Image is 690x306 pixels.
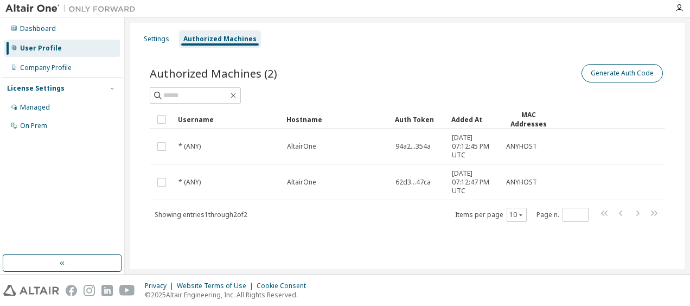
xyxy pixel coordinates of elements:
div: User Profile [20,44,62,53]
div: Auth Token [395,111,443,128]
div: Privacy [145,282,177,290]
div: Managed [20,103,50,112]
div: Dashboard [20,24,56,33]
span: Page n. [536,208,589,222]
span: ANYHOST [506,178,537,187]
span: Authorized Machines (2) [150,66,277,81]
div: Website Terms of Use [177,282,257,290]
div: Company Profile [20,63,72,72]
div: License Settings [7,84,65,93]
span: 62d3...47ca [395,178,431,187]
div: Username [178,111,278,128]
span: * (ANY) [178,142,201,151]
img: facebook.svg [66,285,77,296]
img: linkedin.svg [101,285,113,296]
span: AltairOne [287,178,316,187]
span: [DATE] 07:12:45 PM UTC [452,133,496,160]
span: Showing entries 1 through 2 of 2 [155,210,247,219]
span: AltairOne [287,142,316,151]
button: Generate Auth Code [582,64,663,82]
img: Altair One [5,3,141,14]
img: youtube.svg [119,285,135,296]
span: [DATE] 07:12:47 PM UTC [452,169,496,195]
span: Items per page [455,208,527,222]
span: 94a2...354a [395,142,431,151]
div: Added At [451,111,497,128]
img: instagram.svg [84,285,95,296]
div: Hostname [286,111,386,128]
div: Cookie Consent [257,282,312,290]
div: MAC Addresses [506,110,551,129]
div: Settings [144,35,169,43]
img: altair_logo.svg [3,285,59,296]
div: Authorized Machines [183,35,257,43]
button: 10 [509,211,524,219]
span: ANYHOST [506,142,537,151]
span: * (ANY) [178,178,201,187]
div: On Prem [20,122,47,130]
p: © 2025 Altair Engineering, Inc. All Rights Reserved. [145,290,312,299]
